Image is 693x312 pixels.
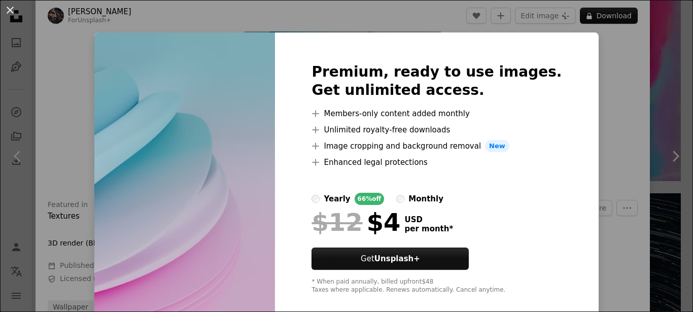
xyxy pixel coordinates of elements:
[311,278,562,294] div: * When paid annually, billed upfront $48 Taxes where applicable. Renews automatically. Cancel any...
[374,254,420,263] strong: Unsplash+
[311,156,562,168] li: Enhanced legal protections
[311,108,562,120] li: Members-only content added monthly
[311,209,362,235] span: $12
[324,193,350,205] div: yearly
[311,248,469,270] button: GetUnsplash+
[396,195,404,203] input: monthly
[404,215,453,224] span: USD
[355,193,385,205] div: 66% off
[311,195,320,203] input: yearly66%off
[311,140,562,152] li: Image cropping and background removal
[408,193,443,205] div: monthly
[311,209,400,235] div: $4
[311,63,562,99] h2: Premium, ready to use images. Get unlimited access.
[485,140,509,152] span: New
[311,124,562,136] li: Unlimited royalty-free downloads
[404,224,453,233] span: per month *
